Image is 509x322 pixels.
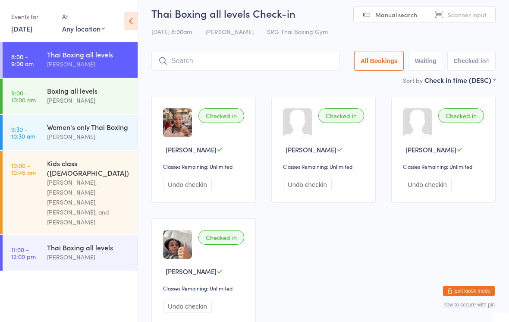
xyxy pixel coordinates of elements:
a: 11:00 -12:00 pmThai Boxing all levels[PERSON_NAME] [3,235,138,271]
span: [PERSON_NAME] [166,145,217,154]
button: how to secure with pin [443,302,495,308]
div: Classes Remaining: Unlimited [163,284,247,292]
button: Undo checkin [283,178,332,191]
time: 9:30 - 10:30 am [11,126,35,139]
button: Undo checkin [163,178,212,191]
div: At [62,9,105,24]
span: Scanner input [448,10,487,19]
time: 10:00 - 10:45 am [11,162,36,176]
div: [PERSON_NAME], [PERSON_NAME] [PERSON_NAME], [PERSON_NAME], and [PERSON_NAME] [47,177,130,227]
a: 10:00 -10:45 amKids class ([DEMOGRAPHIC_DATA])[PERSON_NAME], [PERSON_NAME] [PERSON_NAME], [PERSON... [3,151,138,234]
span: [PERSON_NAME] [286,145,336,154]
div: Classes Remaining: Unlimited [283,163,367,170]
div: 4 [486,57,489,64]
span: SRG Thai Boxing Gym [267,27,328,36]
div: Boxing all levels [47,86,130,95]
span: [PERSON_NAME] [205,27,254,36]
label: Sort by [403,76,423,85]
time: 9:00 - 10:00 am [11,89,36,103]
h2: Thai Boxing all levels Check-in [151,6,496,20]
a: 9:30 -10:30 amWomen's only Thai Boxing[PERSON_NAME] [3,115,138,150]
div: Checked in [198,230,244,245]
div: Classes Remaining: Unlimited [163,163,247,170]
div: Thai Boxing all levels [47,50,130,59]
img: image1719481304.png [163,108,192,137]
span: [PERSON_NAME] [405,145,456,154]
time: 11:00 - 12:00 pm [11,246,36,260]
button: Undo checkin [163,300,212,313]
a: [DATE] [11,24,32,33]
div: Events for [11,9,53,24]
time: 8:00 - 9:00 am [11,53,34,67]
a: 8:00 -9:00 amThai Boxing all levels[PERSON_NAME] [3,42,138,78]
div: Checked in [318,108,364,123]
button: All Bookings [354,51,404,71]
div: Checked in [438,108,484,123]
button: Undo checkin [403,178,452,191]
input: Search [151,51,340,71]
div: [PERSON_NAME] [47,59,130,69]
div: [PERSON_NAME] [47,95,130,105]
div: Kids class ([DEMOGRAPHIC_DATA]) [47,158,130,177]
span: [PERSON_NAME] [166,267,217,276]
img: image1740737016.png [163,230,192,259]
div: Women's only Thai Boxing [47,122,130,132]
button: Checked in4 [447,51,496,71]
div: Any location [62,24,105,33]
button: Exit kiosk mode [443,286,495,296]
button: Waiting [408,51,443,71]
div: Checked in [198,108,244,123]
span: Manual search [375,10,417,19]
span: [DATE] 8:00am [151,27,192,36]
div: Check in time (DESC) [424,75,496,85]
div: Classes Remaining: Unlimited [403,163,487,170]
div: [PERSON_NAME] [47,132,130,142]
div: [PERSON_NAME] [47,252,130,262]
div: Thai Boxing all levels [47,243,130,252]
a: 9:00 -10:00 amBoxing all levels[PERSON_NAME] [3,79,138,114]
